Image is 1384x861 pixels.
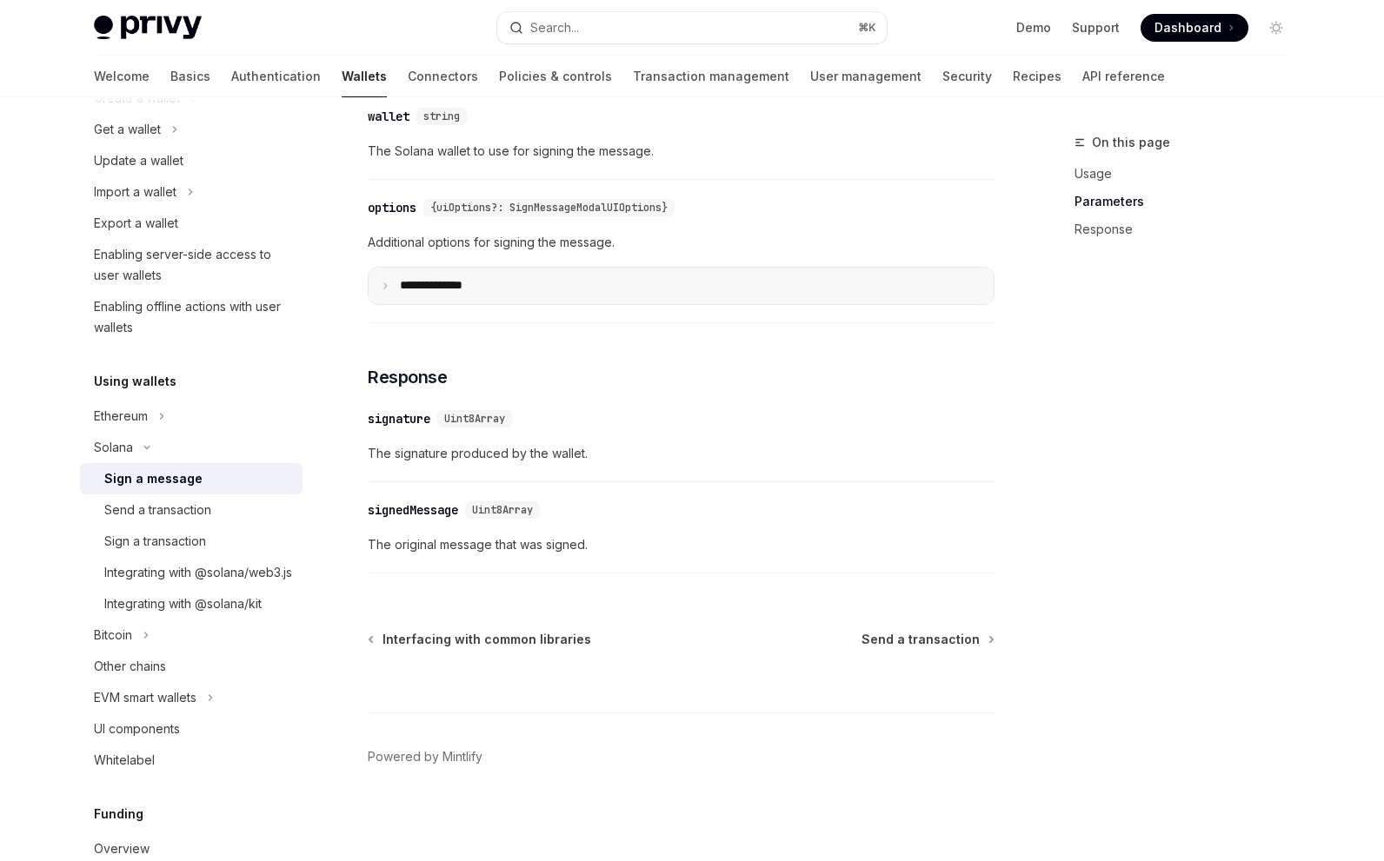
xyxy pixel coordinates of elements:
[862,631,980,648] span: Send a transaction
[80,651,303,682] a: Other chains
[94,119,161,140] div: Get a wallet
[1072,19,1120,36] a: Support
[368,443,995,464] span: The signature produced by the wallet.
[231,56,321,97] a: Authentication
[80,526,303,557] a: Sign a transaction
[383,631,591,648] span: Interfacing with common libraries
[368,365,447,389] span: Response
[80,432,303,463] button: Toggle Solana section
[80,176,303,208] button: Toggle Import a wallet section
[80,557,303,588] a: Integrating with @solana/web3.js
[80,494,303,526] a: Send a transaction
[1075,215,1304,243] a: Response
[80,682,303,713] button: Toggle EVM smart wallets section
[80,713,303,745] a: UI components
[94,150,183,171] div: Update a wallet
[530,17,579,38] div: Search...
[80,239,303,291] a: Enabling server-side access to user wallets
[94,16,202,40] img: light logo
[408,56,478,97] a: Connectors
[80,745,303,776] a: Whitelabel
[94,838,150,859] div: Overview
[858,21,876,35] span: ⌘ K
[104,531,206,552] div: Sign a transaction
[444,412,505,426] span: Uint8Array
[94,804,143,825] h5: Funding
[80,463,303,494] a: Sign a message
[342,56,387,97] a: Wallets
[94,213,178,234] div: Export a wallet
[94,296,292,338] div: Enabling offline actions with user wallets
[499,56,612,97] a: Policies & controls
[94,750,155,771] div: Whitelabel
[368,199,416,216] div: options
[94,719,180,739] div: UI components
[369,631,591,648] a: Interfacing with common libraries
[368,232,995,253] span: Additional options for signing the message.
[80,588,303,619] a: Integrating with @solana/kit
[94,406,148,427] div: Ethereum
[104,562,292,583] div: Integrating with @solana/web3.js
[1141,14,1248,42] a: Dashboard
[170,56,210,97] a: Basics
[368,501,458,519] div: signedMessage
[862,631,993,648] a: Send a transaction
[94,437,133,458] div: Solana
[80,114,303,145] button: Toggle Get a wallet section
[94,656,166,677] div: Other chains
[472,503,533,517] span: Uint8Array
[1075,160,1304,188] a: Usage
[1016,19,1051,36] a: Demo
[94,244,292,286] div: Enabling server-side access to user wallets
[94,56,150,97] a: Welcome
[1262,14,1290,42] button: Toggle dark mode
[1082,56,1165,97] a: API reference
[1075,188,1304,215] a: Parameters
[80,291,303,343] a: Enabling offline actions with user wallets
[942,56,992,97] a: Security
[94,687,196,708] div: EVM smart wallets
[430,201,668,215] span: {uiOptions?: SignMessageModalUIOptions}
[368,108,409,125] div: wallet
[368,534,995,555] span: The original message that was signed.
[368,410,430,427] div: signature
[94,182,176,202] div: Import a wallet
[423,109,460,123] span: string
[104,468,203,489] div: Sign a message
[368,748,482,765] a: Powered by Mintlify
[368,141,995,162] span: The Solana wallet to use for signing the message.
[80,401,303,432] button: Toggle Ethereum section
[80,208,303,239] a: Export a wallet
[633,56,789,97] a: Transaction management
[104,500,211,520] div: Send a transaction
[80,145,303,176] a: Update a wallet
[810,56,922,97] a: User management
[94,371,176,392] h5: Using wallets
[1154,19,1221,36] span: Dashboard
[1092,132,1170,153] span: On this page
[1013,56,1061,97] a: Recipes
[80,619,303,651] button: Toggle Bitcoin section
[104,593,262,614] div: Integrating with @solana/kit
[497,12,887,43] button: Open search
[94,625,132,646] div: Bitcoin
